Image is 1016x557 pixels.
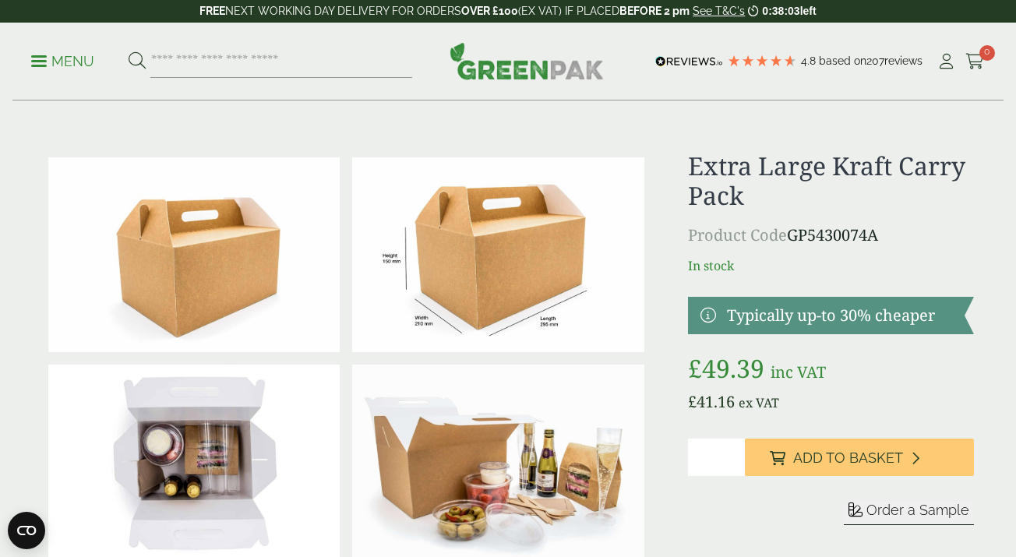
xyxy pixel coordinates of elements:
span: inc VAT [771,361,826,382]
p: Menu [31,52,94,71]
a: Menu [31,52,94,68]
strong: OVER £100 [461,5,518,17]
span: 0 [979,45,995,61]
p: In stock [688,256,974,275]
img: IMG_5980 (Large) [48,157,340,352]
h1: Extra Large Kraft Carry Pack [688,151,974,211]
span: left [800,5,817,17]
span: Add to Basket [793,449,903,467]
i: My Account [937,54,956,69]
bdi: 49.39 [688,351,764,385]
strong: FREE [199,5,225,17]
span: ex VAT [739,394,779,411]
strong: BEFORE 2 pm [619,5,690,17]
span: reviews [884,55,923,67]
img: GreenPak Supplies [450,42,604,79]
img: REVIEWS.io [655,56,723,67]
bdi: 41.16 [688,391,735,412]
span: £ [688,351,702,385]
button: Order a Sample [844,501,974,525]
span: 4.8 [801,55,819,67]
i: Cart [965,54,985,69]
a: 0 [965,50,985,73]
span: Order a Sample [866,502,969,518]
img: CarryPack_XL [352,157,644,352]
div: 4.79 Stars [727,54,797,68]
p: GP5430074A [688,224,974,247]
span: Product Code [688,224,787,245]
a: See T&C's [693,5,745,17]
span: 207 [866,55,884,67]
span: 0:38:03 [762,5,799,17]
button: Add to Basket [745,439,974,476]
span: £ [688,391,697,412]
button: Open CMP widget [8,512,45,549]
span: Based on [819,55,866,67]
